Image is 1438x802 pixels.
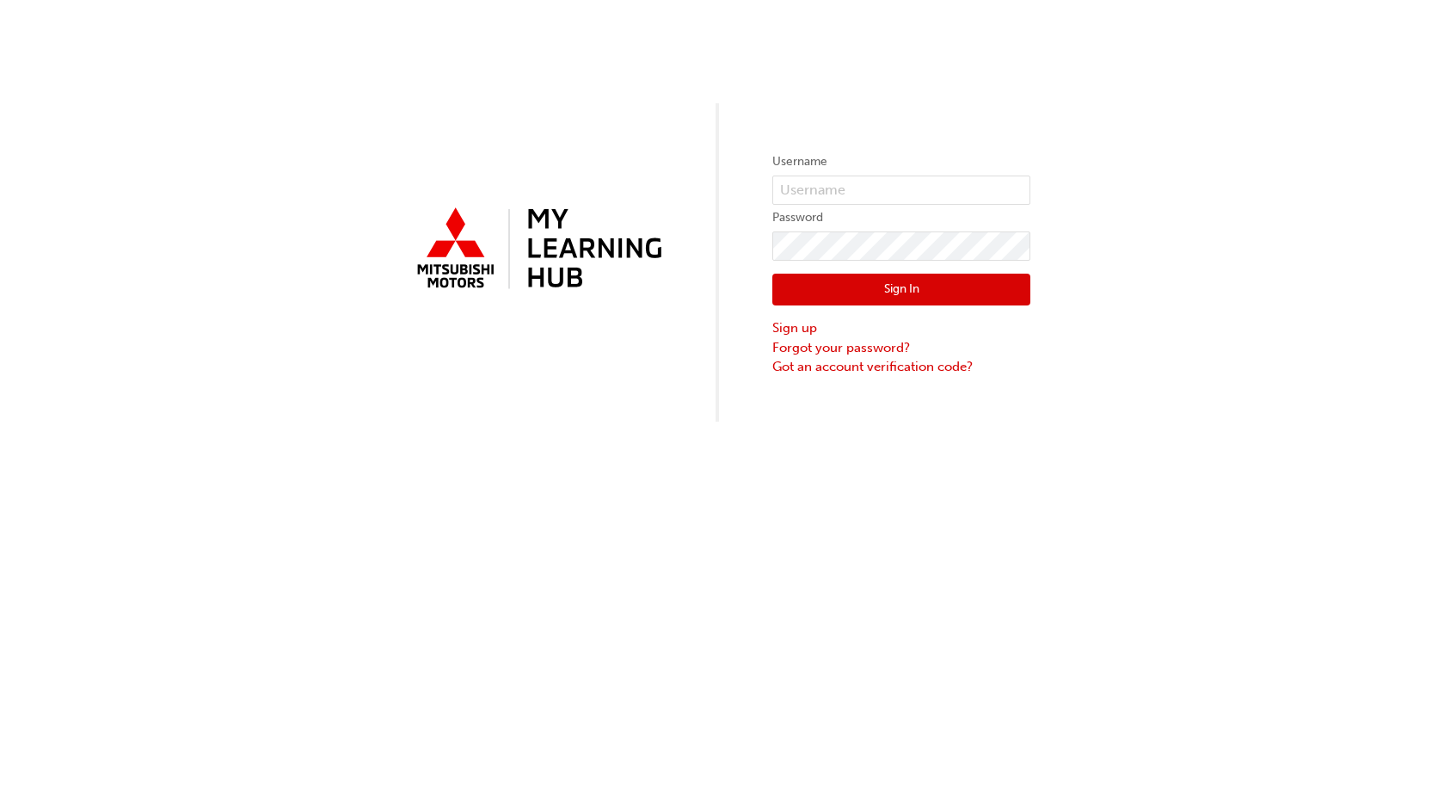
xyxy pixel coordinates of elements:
[772,338,1030,358] a: Forgot your password?
[772,357,1030,377] a: Got an account verification code?
[772,151,1030,172] label: Username
[408,200,666,299] img: mmal
[772,207,1030,228] label: Password
[772,318,1030,338] a: Sign up
[772,176,1030,205] input: Username
[772,274,1030,306] button: Sign In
